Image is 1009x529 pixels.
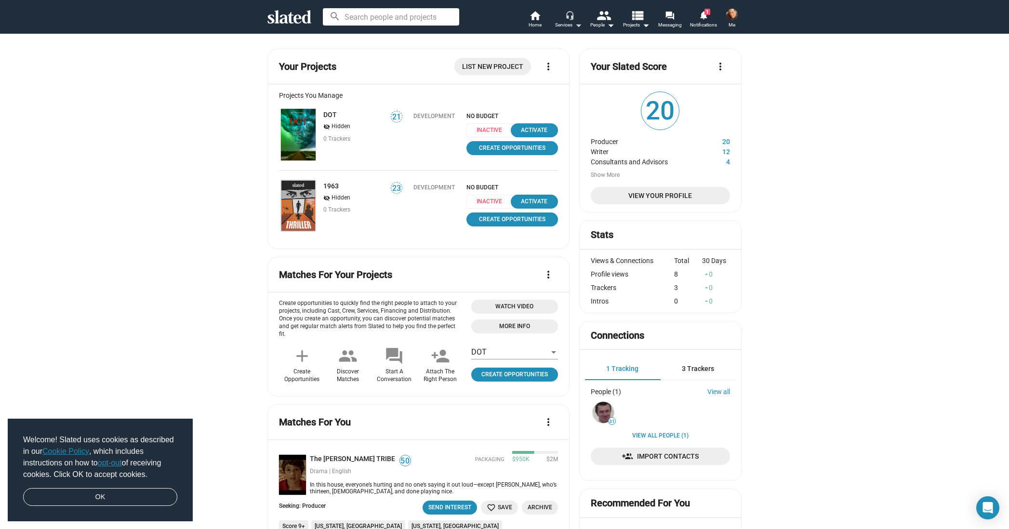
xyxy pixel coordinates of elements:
div: Attach The Right Person [424,368,457,384]
dt: Consultants and Advisors [591,156,694,166]
span: Import Contacts [598,448,722,465]
div: Profile views [591,270,675,278]
a: 1Notifications [687,10,720,31]
div: Seeking: Producer [279,503,326,510]
a: opt-out [98,459,122,467]
span: DOT [471,347,487,357]
div: People (1) [591,388,621,396]
span: Home [529,19,542,31]
div: 0 [674,297,702,305]
button: Projects [619,10,653,31]
mat-icon: people [338,346,358,366]
div: Drama | English [310,468,411,476]
mat-icon: forum [665,11,674,20]
mat-icon: view_list [630,8,644,22]
a: View all People (1) [632,432,689,440]
a: Open 'More info' dialog with information about Opportunities [471,319,558,333]
span: $950K [512,456,530,463]
span: 31 [609,419,615,424]
input: Search people and projects [323,8,459,26]
span: 50 [400,456,411,466]
img: Cotty Chubb [593,402,614,423]
button: People [585,10,619,31]
span: 21 [391,112,402,122]
span: Hidden [332,194,350,202]
mat-icon: more_vert [543,61,554,72]
span: 23 [391,184,402,193]
button: Activate [511,123,558,137]
mat-icon: headset_mic [565,11,574,19]
span: 0 Trackers [323,135,350,142]
span: Watch Video [477,302,552,312]
a: Home [518,10,552,31]
button: Archive [522,501,558,515]
span: Hidden [332,123,350,131]
div: Development [413,184,455,191]
mat-icon: more_vert [543,269,554,280]
mat-icon: visibility_off [323,194,330,203]
a: List New Project [454,58,531,75]
div: 8 [674,270,702,278]
button: Show More [591,172,620,179]
mat-icon: forum [385,346,404,366]
dd: 4 [694,156,730,166]
mat-icon: arrow_drop_up [703,284,710,291]
div: 30 Days [702,257,730,264]
mat-icon: visibility_off [323,122,330,132]
button: Save [481,501,518,515]
mat-card-title: Your Slated Score [591,60,667,73]
dt: Writer [591,145,694,156]
img: The PARKER TRIBE [279,455,306,495]
mat-icon: arrow_drop_up [703,298,710,304]
img: DOT [281,109,316,160]
span: Create Opportunities [472,214,552,225]
mat-card-title: Connections [591,329,644,342]
div: Intros [591,297,675,305]
div: Projects You Manage [279,92,558,99]
a: Click to open project profile page opportunities tab [471,368,558,382]
a: Import Contacts [591,448,730,465]
div: Start A Conversation [377,368,412,384]
a: The [PERSON_NAME] TRIBE [310,455,399,464]
div: Activate [517,197,552,207]
div: Services [555,19,582,31]
div: cookieconsent [8,419,193,522]
mat-icon: more_vert [543,416,554,428]
span: NO BUDGET [466,113,558,119]
mat-card-title: Your Projects [279,60,336,73]
span: Welcome! Slated uses cookies as described in our , which includes instructions on how to of recei... [23,434,177,480]
a: DOT [279,107,318,162]
span: List New Project [462,58,523,75]
a: View Your Profile [591,187,730,204]
dt: Producer [591,135,694,145]
button: Services [552,10,585,31]
button: Activate [511,195,558,209]
div: Create Opportunities [284,368,319,384]
span: Create Opportunities [475,370,554,380]
div: 0 [702,297,730,305]
div: In this house, everyone’s hurting and no one’s saying it out loud—except Jo, who’s thirteen, quee... [306,481,558,495]
div: 0 [702,284,730,291]
a: 1963 [323,182,339,190]
span: Notifications [690,19,717,31]
a: Cookie Policy [42,447,89,455]
mat-icon: arrow_drop_up [703,271,710,278]
a: DOT [323,111,337,119]
mat-icon: arrow_drop_down [572,19,584,31]
p: Create opportunities to quickly find the right people to attach to your projects, including Cast,... [279,300,464,338]
a: Create Opportunities [466,212,558,226]
button: Send Interest [423,501,477,515]
span: 20 [641,92,679,130]
span: More Info [477,321,552,331]
span: Save [487,503,512,513]
div: Discover Matches [337,368,359,384]
a: Messaging [653,10,687,31]
mat-icon: home [529,10,541,21]
a: View all [707,388,730,396]
span: 1 [704,9,710,15]
mat-icon: more_vert [715,61,726,72]
mat-icon: notifications [699,10,708,19]
span: Inactive [466,195,518,209]
span: Create Opportunities [472,143,552,153]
